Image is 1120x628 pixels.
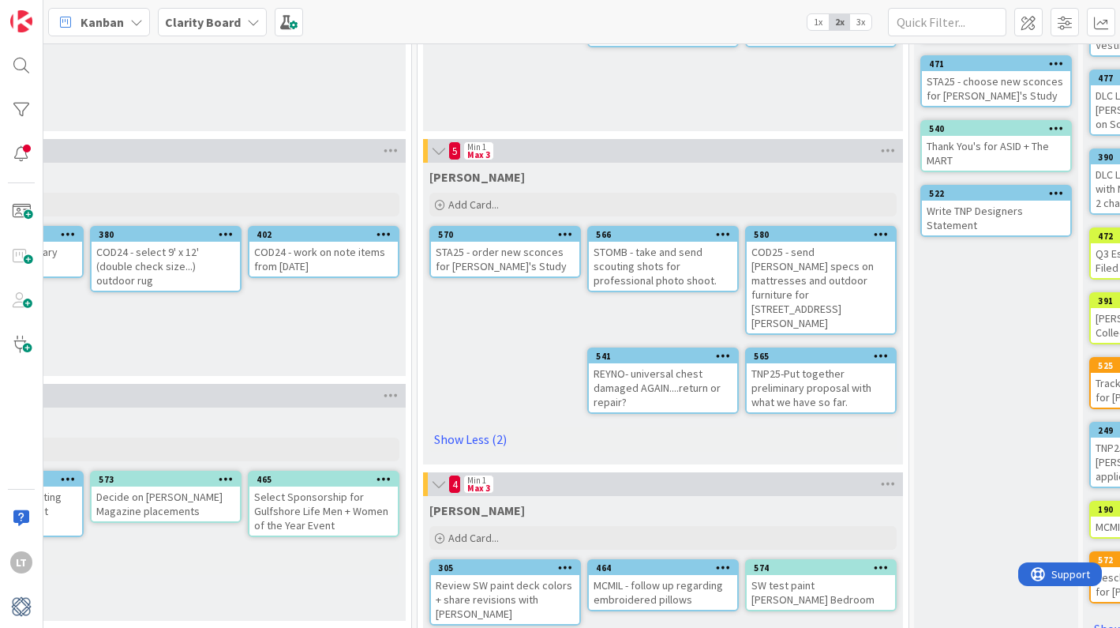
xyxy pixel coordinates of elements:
div: 541REYNO- universal chest damaged AGAIN....return or repair? [589,349,737,412]
span: 1x [807,14,829,30]
div: 580COD25 - send [PERSON_NAME] specs on mattresses and outdoor furniture for [STREET_ADDRESS][PERS... [747,228,895,333]
div: 570 [431,228,579,242]
a: Show Less (2) [429,427,897,452]
div: Write TNP Designers Statement [922,201,1070,235]
div: REYNO- universal chest damaged AGAIN....return or repair? [589,363,737,412]
div: Min 1 [467,476,486,484]
div: 380 [99,229,240,240]
div: 573 [99,474,240,485]
div: 565 [754,351,895,362]
div: 573Decide on [PERSON_NAME] Magazine placements [92,472,240,521]
div: 565TNP25-Put together preliminary proposal with what we have so far. [747,349,895,412]
a: 580COD25 - send [PERSON_NAME] specs on mattresses and outdoor furniture for [STREET_ADDRESS][PERS... [745,226,897,335]
span: Kanban [81,13,124,32]
a: 565TNP25-Put together preliminary proposal with what we have so far. [745,348,897,414]
div: 540 [929,123,1070,134]
a: 471STA25 - choose new sconces for [PERSON_NAME]'s Study [920,55,1072,107]
div: 402 [257,229,398,240]
img: avatar [10,596,32,618]
div: 305 [431,561,579,575]
a: 566STOMB - take and send scouting shots for professional photo shoot. [587,226,739,292]
a: 402COD24 - work on note items from [DATE] [248,226,399,278]
div: Review SW paint deck colors + share revisions with [PERSON_NAME] [431,575,579,624]
div: COD24 - work on note items from [DATE] [249,242,398,276]
div: SW test paint [PERSON_NAME] Bedroom [747,575,895,610]
span: Lisa T. [429,169,525,185]
span: 4 [448,475,461,494]
div: 565 [747,349,895,363]
div: Select Sponsorship for Gulfshore Life Men + Women of the Year Event [249,487,398,536]
div: Decide on [PERSON_NAME] Magazine placements [92,487,240,521]
div: COD24 - select 9' x 12' (double check size...) outdoor rug [92,242,240,291]
div: 566 [589,228,737,242]
div: 380COD24 - select 9' x 12' (double check size...) outdoor rug [92,228,240,291]
div: 464MCMIL - follow up regarding embroidered pillows [589,561,737,610]
input: Quick Filter... [888,8,1006,36]
div: Min 1 [467,143,486,151]
a: 574SW test paint [PERSON_NAME] Bedroom [745,559,897,611]
div: 574SW test paint [PERSON_NAME] Bedroom [747,561,895,610]
div: Max 3 [467,151,490,159]
div: STOMB - take and send scouting shots for professional photo shoot. [589,242,737,291]
div: 573 [92,472,240,487]
span: 5 [448,141,461,160]
div: MCMIL - follow up regarding embroidered pillows [589,575,737,610]
div: 522 [929,188,1070,199]
div: 522 [922,186,1070,201]
div: LT [10,551,32,573]
span: Support [33,2,72,21]
div: 471 [929,58,1070,70]
div: TNP25-Put together preliminary proposal with what we have so far. [747,363,895,412]
div: 522Write TNP Designers Statement [922,186,1070,235]
div: 305Review SW paint deck colors + share revisions with [PERSON_NAME] [431,561,579,624]
div: 574 [747,561,895,575]
div: Thank You's for ASID + The MART [922,136,1070,171]
div: 574 [754,562,895,573]
div: COD25 - send [PERSON_NAME] specs on mattresses and outdoor furniture for [STREET_ADDRESS][PERSON_... [747,242,895,333]
a: 464MCMIL - follow up regarding embroidered pillows [587,559,739,611]
div: STA25 - choose new sconces for [PERSON_NAME]'s Study [922,71,1070,106]
span: 2x [829,14,850,30]
div: 380 [92,228,240,242]
div: 471STA25 - choose new sconces for [PERSON_NAME]'s Study [922,57,1070,106]
div: 580 [754,229,895,240]
a: 570STA25 - order new sconces for [PERSON_NAME]'s Study [429,226,581,278]
div: 465 [257,474,398,485]
b: Clarity Board [165,14,241,30]
span: Add Card... [448,197,499,212]
div: STA25 - order new sconces for [PERSON_NAME]'s Study [431,242,579,276]
div: 540Thank You's for ASID + The MART [922,122,1070,171]
div: 465Select Sponsorship for Gulfshore Life Men + Women of the Year Event [249,472,398,536]
span: Lisa K. [429,502,525,518]
div: 541 [589,349,737,363]
div: 402 [249,228,398,242]
span: 3x [850,14,871,30]
div: 580 [747,228,895,242]
div: 471 [922,57,1070,71]
div: 566 [596,229,737,240]
div: 540 [922,122,1070,136]
a: 541REYNO- universal chest damaged AGAIN....return or repair? [587,348,739,414]
a: 305Review SW paint deck colors + share revisions with [PERSON_NAME] [429,559,581,626]
img: Visit kanbanzone.com [10,10,32,32]
div: Max 3 [467,484,490,492]
div: 305 [438,562,579,573]
div: 541 [596,351,737,362]
div: 566STOMB - take and send scouting shots for professional photo shoot. [589,228,737,291]
a: 380COD24 - select 9' x 12' (double check size...) outdoor rug [90,226,242,292]
div: 464 [589,561,737,575]
a: 522Write TNP Designers Statement [920,185,1072,237]
div: 464 [596,562,737,573]
div: 402COD24 - work on note items from [DATE] [249,228,398,276]
div: 570STA25 - order new sconces for [PERSON_NAME]'s Study [431,228,579,276]
a: 573Decide on [PERSON_NAME] Magazine placements [90,471,242,523]
span: Add Card... [448,531,499,545]
a: 465Select Sponsorship for Gulfshore Life Men + Women of the Year Event [248,471,399,537]
div: 465 [249,472,398,487]
div: 570 [438,229,579,240]
a: 540Thank You's for ASID + The MART [920,120,1072,172]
